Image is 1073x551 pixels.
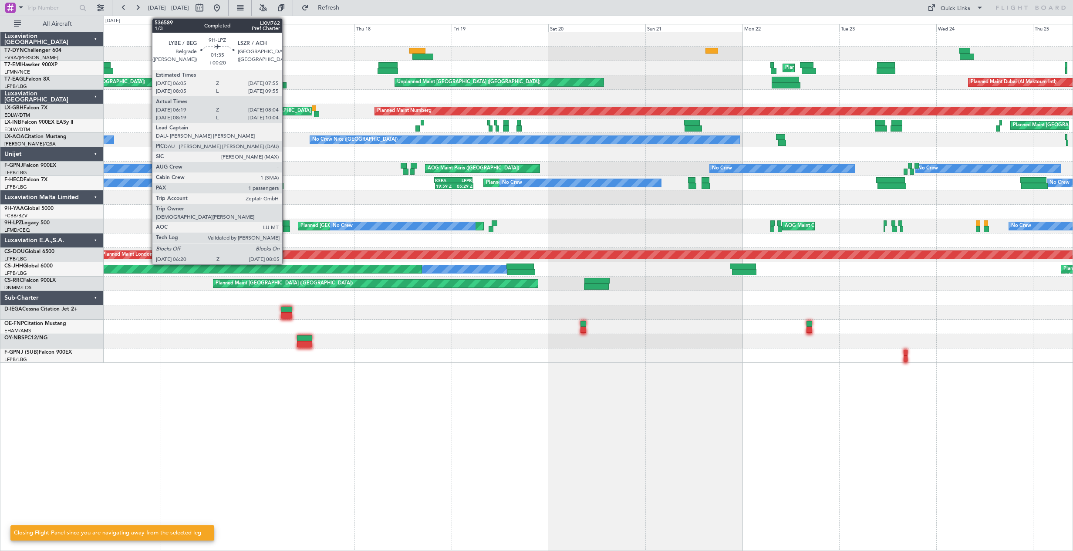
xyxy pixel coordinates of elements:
div: Planned Maint [GEOGRAPHIC_DATA] [785,61,868,74]
span: 9H-LPZ [4,220,22,226]
a: CS-JHHGlobal 6000 [4,264,53,269]
div: LFPB [453,178,472,183]
span: LX-INB [4,120,21,125]
span: CS-JHH [4,264,23,269]
div: EGGW [242,178,261,183]
a: LFPB/LBG [4,184,27,190]
span: T7-DYN [4,48,24,53]
div: KSEA [260,178,279,183]
div: AOG Maint Paris ([GEOGRAPHIC_DATA]) [428,162,519,175]
div: Planned Maint [GEOGRAPHIC_DATA] ([GEOGRAPHIC_DATA]) [216,277,353,290]
span: OE-FNP [4,321,24,326]
div: Tue 16 [161,24,258,32]
a: 9H-YAAGlobal 5000 [4,206,54,211]
div: No Crew [333,220,353,233]
span: [DATE] - [DATE] [148,4,189,12]
a: LX-AOACitation Mustang [4,134,67,139]
span: T7-EAGL [4,77,26,82]
div: Unplanned Maint [GEOGRAPHIC_DATA] (Riga Intl) [195,47,307,60]
div: Wed 17 [258,24,355,32]
div: 06:29 Z [263,183,283,189]
a: CS-DOUGlobal 6500 [4,249,54,254]
a: EDLW/DTM [4,112,30,118]
a: OE-FNPCitation Mustang [4,321,66,326]
a: 9H-LPZLegacy 500 [4,220,50,226]
div: Planned Maint Nurnberg [377,105,432,118]
a: CS-RRCFalcon 900LX [4,278,56,283]
a: LFMN/NCE [4,69,30,75]
span: CS-DOU [4,249,25,254]
a: EDLW/DTM [4,126,30,133]
button: Refresh [297,1,350,15]
div: Tue 23 [839,24,936,32]
div: 05:29 Z [454,183,472,189]
div: Planned Maint London ([GEOGRAPHIC_DATA]) [102,248,206,261]
a: LFPB/LBG [4,83,27,90]
div: KSEA [435,178,453,183]
div: Mon 22 [742,24,840,32]
div: No Crew [1011,220,1031,233]
div: 19:59 Z [436,183,454,189]
div: Mon 15 [64,24,161,32]
a: DNMM/LOS [4,284,31,291]
span: D-IEGA [4,307,22,312]
span: Refresh [310,5,347,11]
a: T7-EAGLFalcon 8X [4,77,50,82]
a: LFPB/LBG [4,169,27,176]
a: T7-EMIHawker 900XP [4,62,57,68]
div: No Crew [712,162,732,175]
a: LX-GBHFalcon 7X [4,105,47,111]
a: EVRA/[PERSON_NAME] [4,54,58,61]
span: All Aircraft [23,21,92,27]
a: FCBB/BZV [4,213,27,219]
a: LFPB/LBG [4,256,27,262]
a: F-HECDFalcon 7X [4,177,47,183]
a: F-GPNJ (SUB)Falcon 900EX [4,350,72,355]
div: Planned [GEOGRAPHIC_DATA] ([GEOGRAPHIC_DATA]) [300,220,424,233]
a: LX-INBFalcon 900EX EASy II [4,120,73,125]
span: F-GPNJ [4,163,23,168]
a: EHAM/AMS [4,328,31,334]
div: Thu 18 [354,24,452,32]
span: T7-EMI [4,62,21,68]
div: Quick Links [941,4,970,13]
div: No Crew [1049,176,1070,189]
div: No Crew [918,162,938,175]
div: Planned Maint [GEOGRAPHIC_DATA] ([GEOGRAPHIC_DATA]) [486,176,623,189]
div: No Crew Nice ([GEOGRAPHIC_DATA]) [312,133,398,146]
div: AOG Maint Cannes (Mandelieu) [785,220,854,233]
a: T7-DYNChallenger 604 [4,48,61,53]
input: Trip Number [27,1,77,14]
a: LFPB/LBG [4,270,27,277]
span: F-HECD [4,177,24,183]
a: LFMD/CEQ [4,227,30,233]
div: Sat 20 [548,24,645,32]
button: All Aircraft [10,17,94,31]
span: OY-NBS [4,335,24,341]
a: LFPB/LBG [4,356,27,363]
div: Wed 24 [936,24,1033,32]
a: OY-NBSPC12/NG [4,335,47,341]
div: [DATE] [105,17,120,25]
div: Planned Maint Dubai (Al Maktoum Intl) [971,76,1056,89]
a: [PERSON_NAME]/QSA [4,141,56,147]
span: LX-AOA [4,134,24,139]
div: No Crew [502,176,522,189]
span: CS-RRC [4,278,23,283]
div: 20:29 Z [244,183,263,189]
div: Unplanned Maint [GEOGRAPHIC_DATA] ([GEOGRAPHIC_DATA]) [397,76,540,89]
span: F-GPNJ (SUB) [4,350,39,355]
div: Planned Maint [GEOGRAPHIC_DATA] ([GEOGRAPHIC_DATA]) [228,105,365,118]
a: F-GPNJFalcon 900EX [4,163,56,168]
span: LX-GBH [4,105,24,111]
span: 9H-YAA [4,206,24,211]
a: D-IEGACessna Citation Jet 2+ [4,307,78,312]
div: Fri 19 [452,24,549,32]
div: Closing Flight Panel since you are navigating away from the selected leg [14,529,201,537]
div: Sun 21 [645,24,742,32]
button: Quick Links [923,1,988,15]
